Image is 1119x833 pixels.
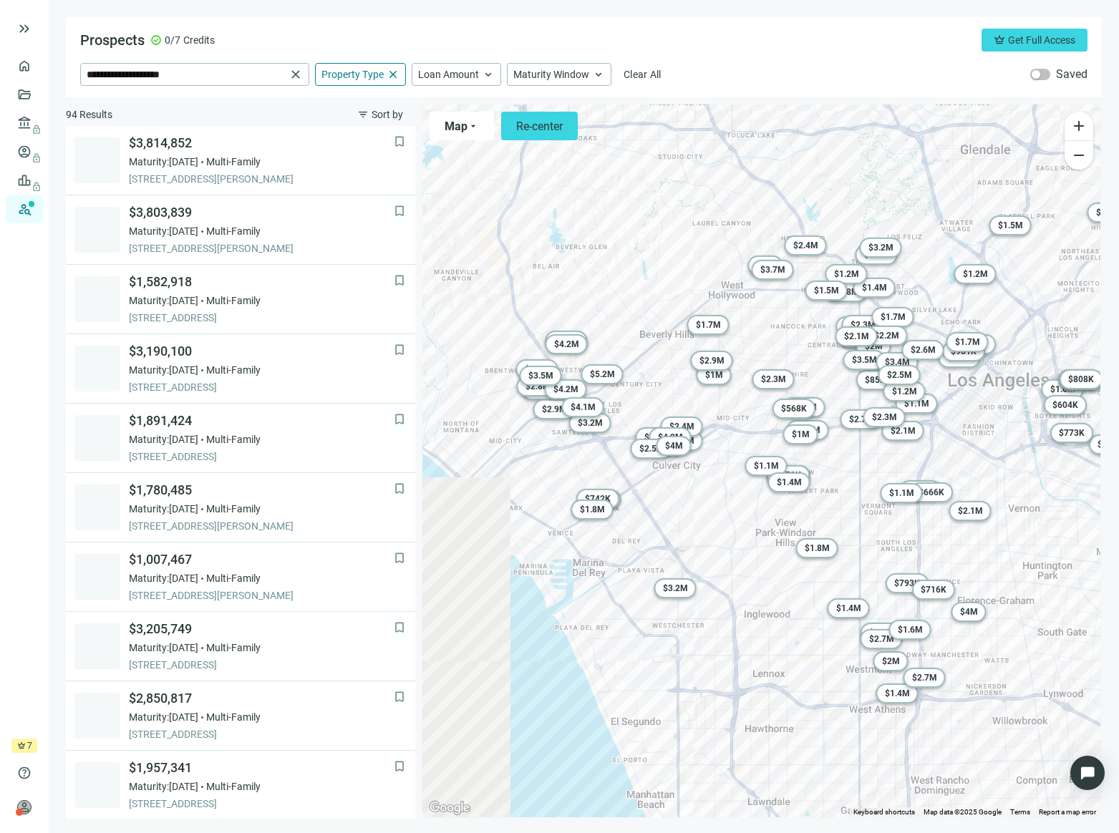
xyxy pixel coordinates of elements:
[129,380,394,394] span: [STREET_ADDRESS]
[66,334,415,404] a: bookmark$3,190,100Maturity:[DATE]Multi-Family[STREET_ADDRESS]
[825,264,867,284] gmp-advanced-marker: $1.2M
[840,409,882,429] gmp-advanced-marker: $2.7M
[418,68,479,81] span: Loan Amount
[884,688,909,698] span: $ 1.4M
[519,366,561,386] gmp-advanced-marker: $3.5M
[387,68,399,81] span: close
[66,126,415,195] a: bookmark$3,814,852Maturity:[DATE]Multi-Family[STREET_ADDRESS][PERSON_NAME]
[321,68,384,81] span: Property Type
[959,607,977,617] span: $ 4M
[129,241,394,255] span: [STREET_ADDRESS][PERSON_NAME]
[664,441,682,451] span: $ 4M
[1056,67,1087,82] label: Saved
[696,365,731,385] gmp-advanced-marker: $1M
[657,432,682,442] span: $ 4.2M
[1070,147,1087,164] span: remove
[206,363,261,377] span: Multi-Family
[791,429,809,439] span: $ 1M
[392,551,407,565] span: bookmark
[129,620,394,638] span: $3,205,749
[392,412,407,427] button: bookmark
[843,331,868,341] span: $ 2.1M
[660,416,702,437] gmp-advanced-marker: $2.4M
[445,120,468,133] span: Map
[482,68,495,81] span: keyboard_arrow_up
[865,326,907,346] gmp-advanced-marker: $2.2M
[392,343,407,357] button: bookmark
[1070,117,1087,135] span: add
[1068,374,1094,384] span: $ 808K
[856,370,899,390] gmp-advanced-marker: $852K
[533,399,575,419] gmp-advanced-marker: $2.9M
[1060,369,1103,389] gmp-advanced-marker: $808K
[1050,423,1093,443] gmp-advanced-marker: $773K
[541,404,566,414] span: $ 2.9M
[206,293,261,308] span: Multi-Family
[129,502,198,516] span: Maturity: [DATE]
[66,265,415,334] a: bookmark$1,582,918Maturity:[DATE]Multi-Family[STREET_ADDRESS]
[871,412,896,422] span: $ 2.3M
[687,315,729,335] gmp-advanced-marker: $1.7M
[888,620,931,640] gmp-advanced-marker: $1.6M
[635,427,677,447] gmp-advanced-marker: $2.2M
[577,418,602,428] span: $ 3.2M
[66,751,415,820] a: bookmark$1,957,341Maturity:[DATE]Multi-Family[STREET_ADDRESS]
[880,483,922,503] gmp-advanced-marker: $1.1M
[129,551,394,568] span: $1,007,467
[869,628,895,638] span: $ 793K
[206,640,261,655] span: Multi-Family
[586,489,621,510] gmp-advanced-marker: $2M
[129,779,198,794] span: Maturity: [DATE]
[183,33,215,47] span: Credits
[890,426,915,436] span: $ 2.1M
[392,482,407,496] button: bookmark
[783,397,825,417] gmp-advanced-marker: $1.7M
[886,573,929,593] gmp-advanced-marker: $793K
[1050,384,1075,394] span: $ 1.6M
[884,357,909,367] span: $ 3.4M
[592,68,605,81] span: keyboard_arrow_up
[129,135,394,152] span: $3,814,852
[16,20,33,37] span: keyboard_double_arrow_right
[129,343,394,360] span: $3,190,100
[910,345,935,355] span: $ 2.6M
[515,359,558,379] gmp-advanced-marker: $4.2M
[17,800,32,814] span: person
[206,502,261,516] span: Multi-Family
[545,334,587,354] gmp-advanced-marker: $4.2M
[881,656,899,666] span: $ 2M
[66,542,415,612] a: bookmark$1,007,467Maturity:[DATE]Multi-Family[STREET_ADDRESS][PERSON_NAME]
[468,120,479,132] span: arrow_drop_down
[129,412,394,429] span: $1,891,424
[772,399,815,419] gmp-advanced-marker: $568K
[656,436,691,456] gmp-advanced-marker: $4M
[868,243,893,253] span: $ 3.2M
[745,456,787,476] gmp-advanced-marker: $1.1M
[949,501,991,521] gmp-advanced-marker: $2.1M
[924,808,1002,816] span: Map data ©2025 Google
[206,224,261,238] span: Multi-Family
[795,538,838,558] gmp-advanced-marker: $1.8M
[501,112,578,140] button: Re-center
[129,172,394,186] span: [STREET_ADDRESS][PERSON_NAME]
[919,487,944,497] span: $ 666K
[876,352,918,372] gmp-advanced-marker: $3.4M
[165,33,180,47] span: 0/7
[129,640,198,655] span: Maturity: [DATE]
[954,264,996,284] gmp-advanced-marker: $1.2M
[66,107,112,122] span: 94 Results
[946,332,988,352] gmp-advanced-marker: $1.7M
[585,494,611,504] span: $ 742K
[528,371,553,381] span: $ 3.5M
[953,334,996,354] gmp-advanced-marker: $975K
[881,421,924,441] gmp-advanced-marker: $2.1M
[392,204,407,218] button: bookmark
[901,340,944,360] gmp-advanced-marker: $2.6M
[1044,395,1087,415] gmp-advanced-marker: $604K
[129,273,394,291] span: $1,582,918
[891,386,916,396] span: $ 1.2M
[561,397,604,417] gmp-advanced-marker: $4.1M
